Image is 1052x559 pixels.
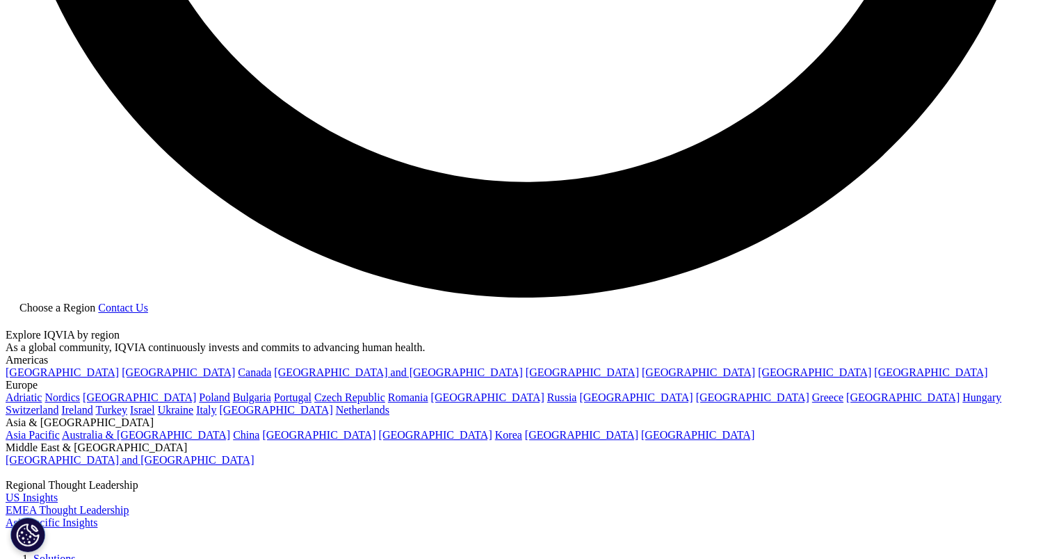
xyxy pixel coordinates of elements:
a: Asia Pacific Insights [6,517,97,528]
a: Hungary [962,391,1001,403]
a: Nordics [44,391,80,403]
a: Ireland [61,404,92,416]
a: EMEA Thought Leadership [6,504,129,516]
a: [GEOGRAPHIC_DATA] [696,391,809,403]
div: Asia & [GEOGRAPHIC_DATA] [6,416,1046,429]
a: US Insights [6,492,58,503]
a: Contact Us [98,302,148,314]
a: Korea [495,429,522,441]
a: Switzerland [6,404,58,416]
button: 쿠키 설정 [10,517,45,552]
div: Regional Thought Leadership [6,479,1046,492]
a: [GEOGRAPHIC_DATA] [219,404,332,416]
a: Bulgaria [233,391,271,403]
a: Australia & [GEOGRAPHIC_DATA] [62,429,230,441]
a: [GEOGRAPHIC_DATA] [379,429,492,441]
a: [GEOGRAPHIC_DATA] [641,429,754,441]
a: Netherlands [336,404,389,416]
span: Choose a Region [19,302,95,314]
a: [GEOGRAPHIC_DATA] [83,391,196,403]
a: [GEOGRAPHIC_DATA] [874,366,987,378]
a: [GEOGRAPHIC_DATA] [262,429,375,441]
a: [GEOGRAPHIC_DATA] [525,429,638,441]
a: Italy [196,404,216,416]
div: As a global community, IQVIA continuously invests and commits to advancing human health. [6,341,1046,354]
a: [GEOGRAPHIC_DATA] [6,366,119,378]
a: [GEOGRAPHIC_DATA] [846,391,960,403]
a: Russia [547,391,577,403]
a: Canada [238,366,271,378]
a: China [233,429,259,441]
a: Greece [812,391,843,403]
div: Middle East & [GEOGRAPHIC_DATA] [6,441,1046,454]
div: Explore IQVIA by region [6,329,1046,341]
a: [GEOGRAPHIC_DATA] [431,391,544,403]
a: Romania [388,391,428,403]
a: [GEOGRAPHIC_DATA] [122,366,235,378]
a: [GEOGRAPHIC_DATA] [642,366,755,378]
a: [GEOGRAPHIC_DATA] [758,366,871,378]
a: [GEOGRAPHIC_DATA] [526,366,639,378]
a: Ukraine [158,404,194,416]
div: Americas [6,354,1046,366]
div: Europe [6,379,1046,391]
a: Israel [130,404,155,416]
a: Adriatic [6,391,42,403]
a: Portugal [274,391,311,403]
a: Asia Pacific [6,429,60,441]
a: Czech Republic [314,391,385,403]
a: Poland [199,391,229,403]
a: [GEOGRAPHIC_DATA] and [GEOGRAPHIC_DATA] [274,366,522,378]
a: [GEOGRAPHIC_DATA] [579,391,693,403]
a: [GEOGRAPHIC_DATA] and [GEOGRAPHIC_DATA] [6,454,254,466]
a: Turkey [95,404,127,416]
